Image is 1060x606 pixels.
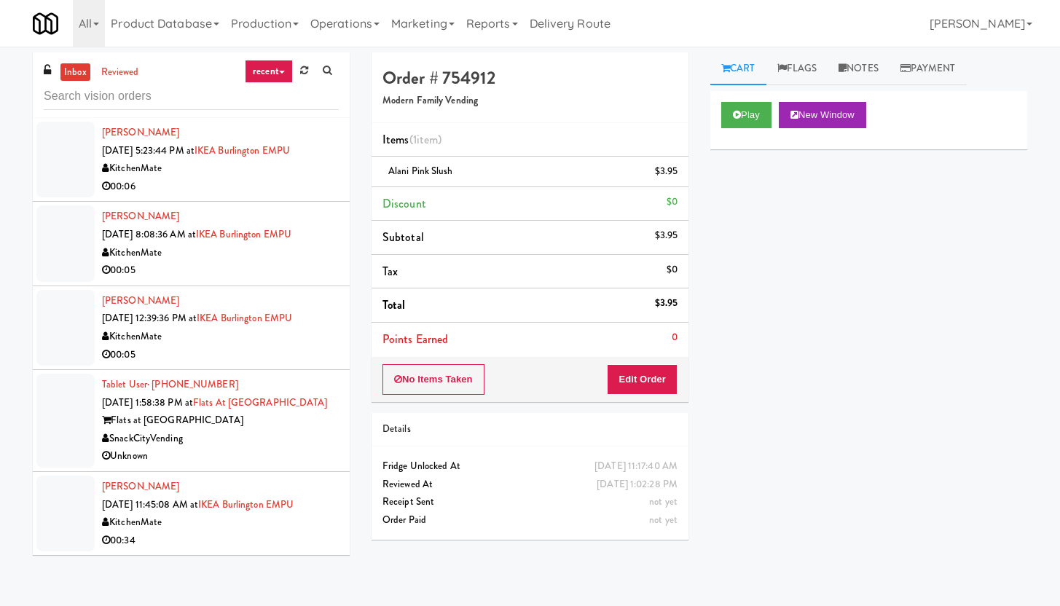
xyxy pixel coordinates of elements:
[388,164,453,178] span: Alani Pink Slush
[102,513,339,532] div: KitchenMate
[667,193,678,211] div: $0
[98,63,143,82] a: reviewed
[102,346,339,364] div: 00:05
[382,263,398,280] span: Tax
[382,331,448,347] span: Points Earned
[649,513,678,527] span: not yet
[382,364,484,395] button: No Items Taken
[655,294,678,312] div: $3.95
[102,125,179,139] a: [PERSON_NAME]
[60,63,90,82] a: inbox
[382,511,678,530] div: Order Paid
[147,377,238,391] span: · [PHONE_NUMBER]
[382,420,678,438] div: Details
[102,160,339,178] div: KitchenMate
[102,244,339,262] div: KitchenMate
[102,143,195,157] span: [DATE] 5:23:44 PM at
[198,497,294,511] a: IKEA Burlington EMPU
[33,11,58,36] img: Micromart
[382,68,678,87] h4: Order # 754912
[102,227,196,241] span: [DATE] 8:08:36 AM at
[245,60,293,83] a: recent
[102,261,339,280] div: 00:05
[195,143,290,157] a: IKEA Burlington EMPU
[597,476,678,494] div: [DATE] 1:02:28 PM
[102,447,339,465] div: Unknown
[607,364,678,395] button: Edit Order
[382,229,424,245] span: Subtotal
[655,162,678,181] div: $3.95
[766,52,828,85] a: Flags
[33,472,350,556] li: [PERSON_NAME][DATE] 11:45:08 AM atIKEA Burlington EMPUKitchenMate00:34
[890,52,967,85] a: Payment
[33,202,350,286] li: [PERSON_NAME][DATE] 8:08:36 AM atIKEA Burlington EMPUKitchenMate00:05
[382,476,678,494] div: Reviewed At
[594,457,678,476] div: [DATE] 11:17:40 AM
[102,532,339,550] div: 00:34
[102,294,179,307] a: [PERSON_NAME]
[721,102,772,128] button: Play
[409,131,442,148] span: (1 )
[102,178,339,196] div: 00:06
[102,479,179,493] a: [PERSON_NAME]
[102,396,193,409] span: [DATE] 1:58:38 PM at
[710,52,766,85] a: Cart
[33,286,350,370] li: [PERSON_NAME][DATE] 12:39:36 PM atIKEA Burlington EMPUKitchenMate00:05
[828,52,890,85] a: Notes
[382,493,678,511] div: Receipt Sent
[102,311,197,325] span: [DATE] 12:39:36 PM at
[102,497,198,511] span: [DATE] 11:45:08 AM at
[197,311,292,325] a: IKEA Burlington EMPU
[33,118,350,202] li: [PERSON_NAME][DATE] 5:23:44 PM atIKEA Burlington EMPUKitchenMate00:06
[779,102,866,128] button: New Window
[102,430,339,448] div: SnackCityVending
[102,377,238,391] a: Tablet User· [PHONE_NUMBER]
[417,131,438,148] ng-pluralize: item
[382,195,426,212] span: Discount
[382,95,678,106] h5: Modern Family Vending
[102,328,339,346] div: KitchenMate
[382,457,678,476] div: Fridge Unlocked At
[102,412,339,430] div: Flats at [GEOGRAPHIC_DATA]
[196,227,291,241] a: IKEA Burlington EMPU
[672,328,678,347] div: 0
[649,495,678,508] span: not yet
[44,83,339,110] input: Search vision orders
[33,370,350,472] li: Tablet User· [PHONE_NUMBER][DATE] 1:58:38 PM atFlats at [GEOGRAPHIC_DATA]Flats at [GEOGRAPHIC_DAT...
[193,396,328,409] a: Flats at [GEOGRAPHIC_DATA]
[655,227,678,245] div: $3.95
[102,209,179,223] a: [PERSON_NAME]
[382,131,441,148] span: Items
[667,261,678,279] div: $0
[382,296,406,313] span: Total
